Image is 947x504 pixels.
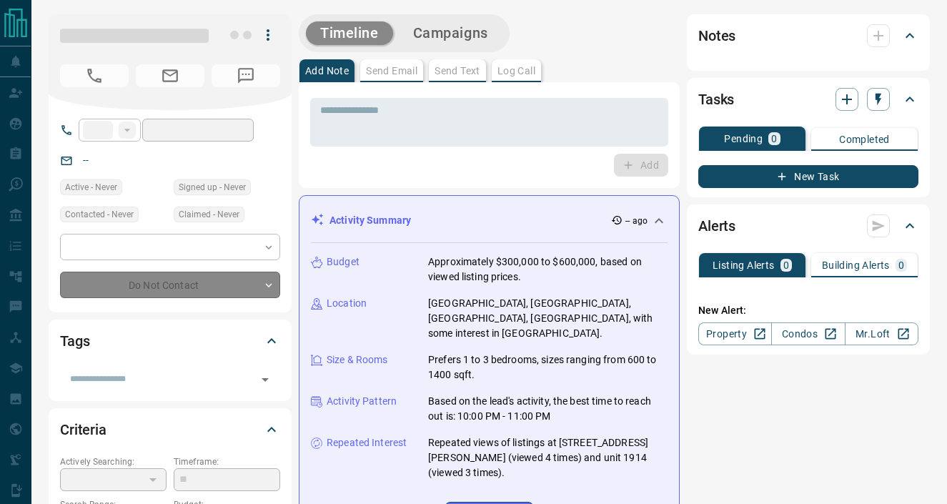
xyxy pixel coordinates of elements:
[428,435,668,480] p: Repeated views of listings at [STREET_ADDRESS][PERSON_NAME] (viewed 4 times) and unit 1914 (viewe...
[65,180,117,194] span: Active - Never
[83,154,89,166] a: --
[698,82,918,117] div: Tasks
[327,352,388,367] p: Size & Rooms
[136,64,204,87] span: No Email
[698,19,918,53] div: Notes
[329,213,411,228] p: Activity Summary
[428,296,668,341] p: [GEOGRAPHIC_DATA], [GEOGRAPHIC_DATA], [GEOGRAPHIC_DATA], [GEOGRAPHIC_DATA], with some interest in...
[65,207,134,222] span: Contacted - Never
[713,260,775,270] p: Listing Alerts
[305,66,349,76] p: Add Note
[698,88,734,111] h2: Tasks
[60,324,280,358] div: Tags
[698,24,735,47] h2: Notes
[306,21,393,45] button: Timeline
[60,64,129,87] span: No Number
[399,21,502,45] button: Campaigns
[698,209,918,243] div: Alerts
[60,412,280,447] div: Criteria
[698,214,735,237] h2: Alerts
[60,418,106,441] h2: Criteria
[839,134,890,144] p: Completed
[311,207,668,234] div: Activity Summary-- ago
[724,134,763,144] p: Pending
[771,322,845,345] a: Condos
[327,296,367,311] p: Location
[179,207,239,222] span: Claimed - Never
[255,370,275,390] button: Open
[845,322,918,345] a: Mr.Loft
[327,435,407,450] p: Repeated Interest
[428,394,668,424] p: Based on the lead's activity, the best time to reach out is: 10:00 PM - 11:00 PM
[428,352,668,382] p: Prefers 1 to 3 bedrooms, sizes ranging from 600 to 1400 sqft.
[179,180,246,194] span: Signed up - Never
[698,303,918,318] p: New Alert:
[327,255,360,270] p: Budget
[212,64,280,87] span: No Number
[428,255,668,285] p: Approximately $300,000 to $600,000, based on viewed listing prices.
[698,322,772,345] a: Property
[898,260,904,270] p: 0
[60,455,167,468] p: Actively Searching:
[60,272,280,298] div: Do Not Contact
[60,330,89,352] h2: Tags
[174,455,280,468] p: Timeframe:
[783,260,789,270] p: 0
[822,260,890,270] p: Building Alerts
[698,165,918,188] button: New Task
[327,394,397,409] p: Activity Pattern
[625,214,648,227] p: -- ago
[771,134,777,144] p: 0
